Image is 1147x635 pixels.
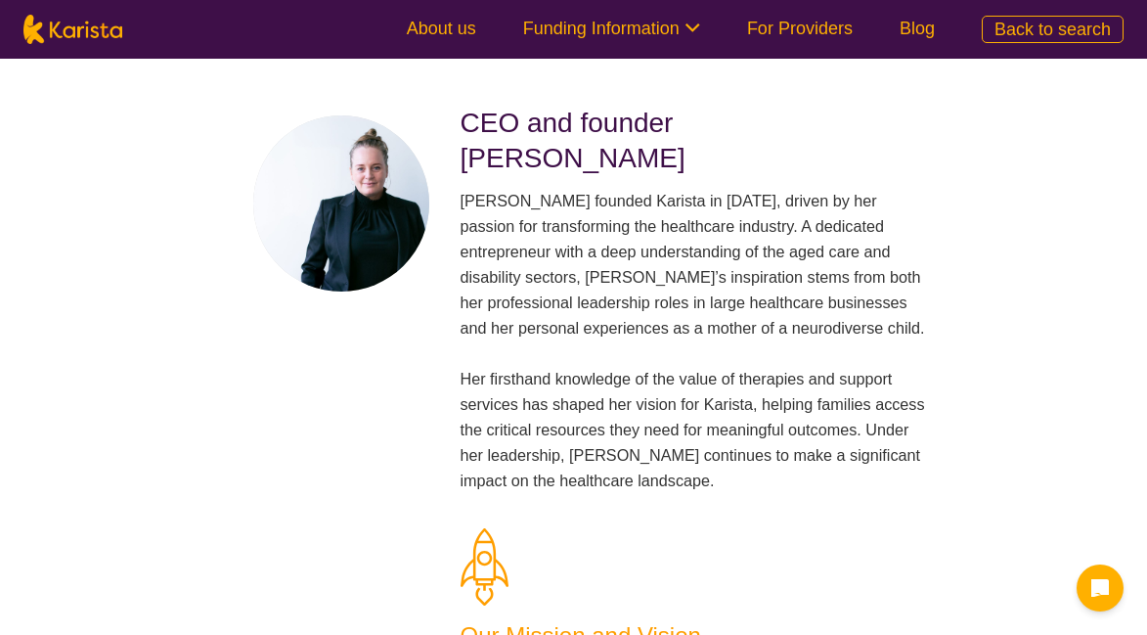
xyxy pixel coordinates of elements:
img: Karista logo [23,15,122,44]
a: Back to search [982,16,1124,43]
a: About us [407,19,476,38]
p: [PERSON_NAME] founded Karista in [DATE], driven by her passion for transforming the healthcare in... [461,188,926,493]
img: Our Mission [461,528,508,606]
a: Funding Information [523,19,700,38]
a: Blog [900,19,935,38]
a: For Providers [747,19,853,38]
span: Back to search [994,20,1111,39]
h2: CEO and founder [PERSON_NAME] [461,106,926,176]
